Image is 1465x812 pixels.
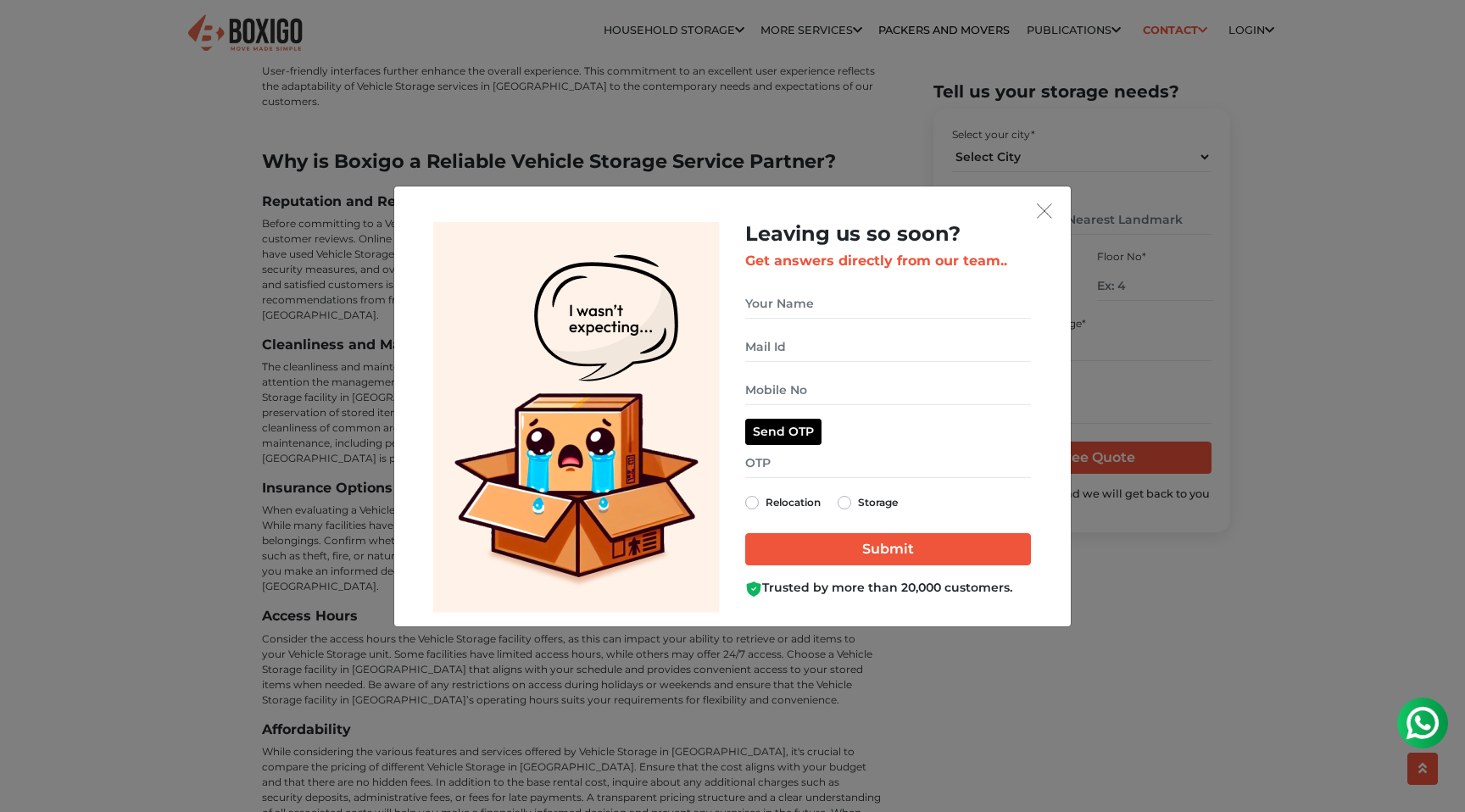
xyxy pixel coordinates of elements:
div: Trusted by more than 20,000 customers. [745,579,1031,597]
button: Send OTP [745,419,822,445]
input: OTP [745,448,1031,478]
input: Mail Id [745,332,1031,362]
h2: Leaving us so soon? [745,222,1031,247]
img: Boxigo Customer Shield [745,581,762,598]
input: Your Name [745,289,1031,319]
img: Lead Welcome Image [433,222,720,613]
img: whatsapp-icon.svg [17,17,51,51]
input: Mobile No [745,375,1031,405]
input: Submit [745,533,1031,565]
label: Storage [858,492,898,513]
label: Relocation [766,492,821,513]
img: exit [1037,203,1052,219]
h3: Get answers directly from our team.. [745,253,1031,269]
